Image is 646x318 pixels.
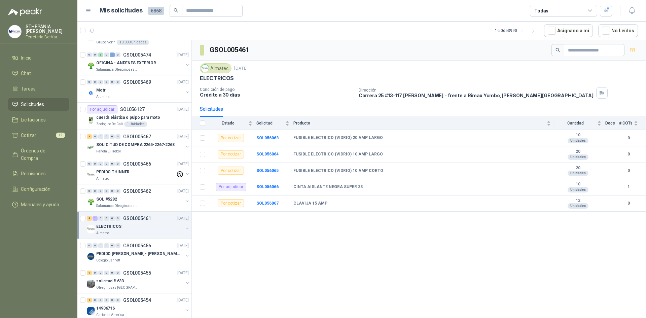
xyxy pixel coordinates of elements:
span: Remisiones [21,170,46,177]
div: 0 [93,189,98,193]
span: Cotizar [21,132,36,139]
span: Configuración [21,185,50,193]
div: 0 [98,216,103,221]
div: Almatec [200,63,231,73]
div: 0 [110,243,115,248]
b: 20 [555,149,601,154]
p: Almatec [96,176,109,181]
img: Company Logo [8,25,21,38]
div: 1 [93,216,98,221]
img: Company Logo [87,62,95,70]
th: Solicitud [256,117,293,130]
div: 0 [104,298,109,303]
p: [DATE] [177,161,189,167]
b: FUSIBLE ELECTRICO (VIDRIO) 10 AMP LARGO [293,152,383,157]
b: SOL056067 [256,201,279,206]
p: [DATE] [177,270,189,276]
p: [DATE] [234,65,248,72]
img: Company Logo [201,65,209,72]
p: GSOL005462 [123,189,151,193]
p: SOL056127 [120,107,145,112]
p: GSOL005454 [123,298,151,303]
div: Unidades [568,154,588,160]
div: 0 [110,162,115,166]
div: Por cotizar [218,167,244,175]
a: Manuales y ayuda [8,198,69,211]
span: 19 [56,133,65,138]
p: GSOL005455 [123,271,151,275]
b: SOL056064 [256,152,279,156]
div: 10.000 Unidades [117,40,149,45]
div: Solicitudes [200,105,223,113]
p: [DATE] [177,106,189,113]
h1: Mis solicitudes [100,6,143,15]
span: Chat [21,70,31,77]
a: Chat [8,67,69,80]
div: 0 [87,52,92,57]
span: Estado [209,121,247,126]
p: [DATE] [177,188,189,195]
div: 0 [115,162,120,166]
p: Crédito a 30 días [200,92,353,98]
span: # COTs [619,121,633,126]
h3: GSOL005461 [210,45,250,55]
b: 0 [619,135,638,141]
p: Condición de pago [200,87,353,92]
div: Unidades [568,187,588,192]
div: 0 [115,189,120,193]
button: Asignado a mi [544,24,593,37]
img: Company Logo [87,307,95,315]
a: Remisiones [8,167,69,180]
p: GSOL005456 [123,243,151,248]
div: 1 [87,271,92,275]
div: 0 [98,271,103,275]
p: Oleaginosas [GEOGRAPHIC_DATA][PERSON_NAME] [96,285,139,290]
b: FUSIBLE ELECTRICO (VIDRIO) 20 AMP LARGO [293,135,383,141]
p: ELECTRICOS [96,223,121,230]
p: Grupo North [96,40,115,45]
span: Manuales y ayuda [21,201,59,208]
a: 0 0 0 0 0 0 GSOL005456[DATE] Company LogoPEDIDO [PERSON_NAME] - [PERSON_NAME]Colegio Bennett [87,242,190,263]
div: 0 [98,298,103,303]
div: 0 [104,189,109,193]
span: Inicio [21,54,32,62]
b: SOL056066 [256,184,279,189]
div: 0 [115,298,120,303]
a: Configuración [8,183,69,196]
div: 0 [115,271,120,275]
p: OFICINA - ANDENES EXTERIOR [96,60,156,66]
div: 4 [87,216,92,221]
p: SOL #5282 [96,196,117,203]
div: 0 [93,271,98,275]
div: 0 [87,243,92,248]
p: GSOL005474 [123,52,151,57]
div: Por cotizar [218,150,244,158]
div: Todas [534,7,548,14]
div: 0 [110,134,115,139]
p: Alumina [96,94,110,100]
span: Licitaciones [21,116,46,123]
a: 4 1 0 0 0 0 GSOL005461[DATE] Company LogoELECTRICOSAlmatec [87,214,190,236]
img: Company Logo [87,89,95,97]
img: Company Logo [87,252,95,260]
div: 0 [87,162,92,166]
div: 0 [110,216,115,221]
div: 0 [104,243,109,248]
div: 0 [93,243,98,248]
div: 0 [98,189,103,193]
span: Tareas [21,85,36,93]
img: Company Logo [87,225,95,233]
th: Cantidad [555,117,605,130]
p: Panela El Trébol [96,149,121,154]
div: 0 [115,134,120,139]
a: 3 0 0 0 0 0 GSOL005467[DATE] Company LogoSOLICITUD DE COMPRA 2265-2267-2268Panela El Trébol [87,133,190,154]
p: Zoologico De Cali [96,121,123,127]
div: Unidades [568,138,588,143]
div: 1 [110,52,115,57]
div: 0 [110,189,115,193]
b: 20 [555,166,601,171]
span: Producto [293,121,545,126]
img: Company Logo [87,143,95,151]
div: 0 [87,80,92,84]
th: Producto [293,117,555,130]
